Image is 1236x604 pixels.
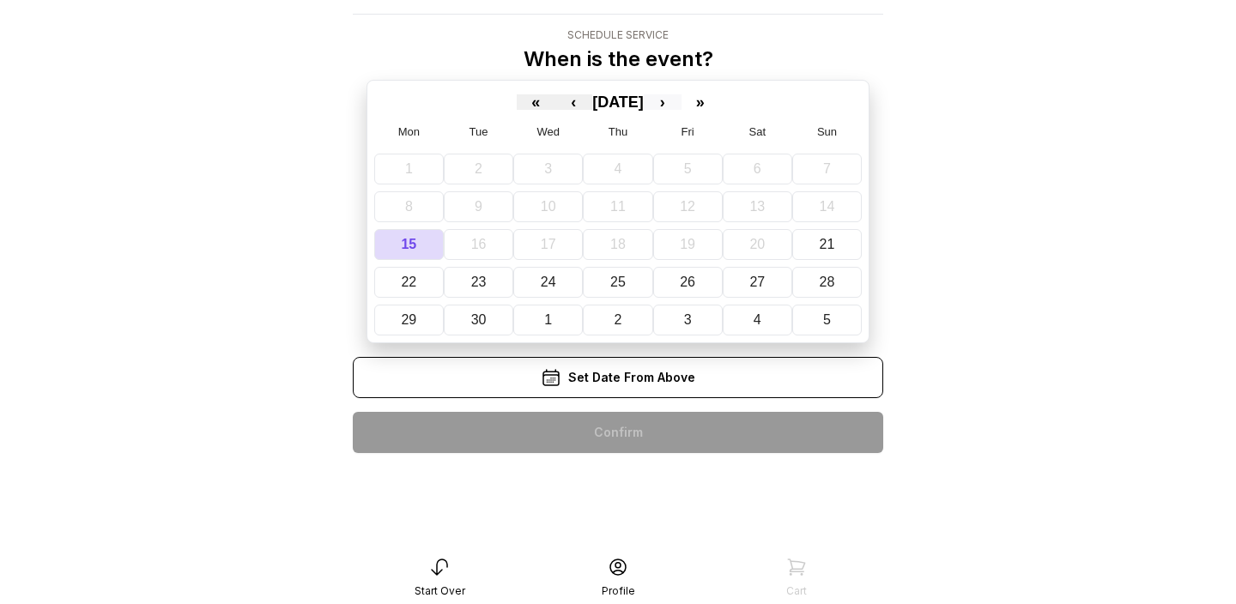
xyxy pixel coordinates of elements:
abbr: September 30, 2025 [471,312,487,327]
div: Profile [602,584,635,598]
span: [DATE] [592,94,644,111]
button: October 2, 2025 [583,305,652,335]
abbr: September 5, 2025 [684,161,692,176]
button: September 20, 2025 [723,229,792,260]
abbr: September 25, 2025 [610,275,626,289]
button: September 4, 2025 [583,154,652,184]
abbr: October 5, 2025 [823,312,831,327]
div: Schedule Service [524,28,713,42]
abbr: September 9, 2025 [475,199,482,214]
button: September 28, 2025 [792,267,862,298]
button: September 2, 2025 [444,154,513,184]
abbr: September 16, 2025 [471,237,487,251]
abbr: September 19, 2025 [680,237,695,251]
abbr: September 1, 2025 [405,161,413,176]
abbr: September 13, 2025 [749,199,765,214]
button: September 25, 2025 [583,267,652,298]
button: › [644,94,682,110]
button: September 3, 2025 [513,154,583,184]
button: September 14, 2025 [792,191,862,222]
p: When is the event? [524,45,713,73]
button: September 18, 2025 [583,229,652,260]
button: September 29, 2025 [374,305,444,335]
abbr: September 28, 2025 [820,275,835,289]
button: September 15, 2025 [374,229,444,260]
abbr: September 2, 2025 [475,161,482,176]
button: September 23, 2025 [444,267,513,298]
button: September 1, 2025 [374,154,444,184]
div: Set Date From Above [353,357,883,398]
button: September 24, 2025 [513,267,583,298]
abbr: Sunday [817,125,837,138]
abbr: September 29, 2025 [401,312,416,327]
abbr: September 17, 2025 [541,237,556,251]
abbr: October 1, 2025 [544,312,552,327]
div: Start Over [415,584,465,598]
button: September 17, 2025 [513,229,583,260]
abbr: Tuesday [470,125,488,138]
abbr: October 3, 2025 [684,312,692,327]
button: September 26, 2025 [653,267,723,298]
abbr: September 12, 2025 [680,199,695,214]
abbr: Friday [682,125,694,138]
abbr: September 8, 2025 [405,199,413,214]
button: ‹ [554,94,592,110]
button: September 19, 2025 [653,229,723,260]
div: Cart [786,584,807,598]
abbr: September 4, 2025 [614,161,621,176]
abbr: Saturday [749,125,766,138]
abbr: September 20, 2025 [749,237,765,251]
button: September 8, 2025 [374,191,444,222]
abbr: September 18, 2025 [610,237,626,251]
abbr: September 11, 2025 [610,199,626,214]
button: October 3, 2025 [653,305,723,335]
button: September 6, 2025 [723,154,792,184]
button: September 7, 2025 [792,154,862,184]
abbr: September 24, 2025 [541,275,556,289]
abbr: September 3, 2025 [544,161,552,176]
button: September 16, 2025 [444,229,513,260]
abbr: October 4, 2025 [754,312,761,327]
abbr: September 26, 2025 [680,275,695,289]
abbr: September 27, 2025 [749,275,765,289]
button: September 21, 2025 [792,229,862,260]
button: » [682,94,719,110]
abbr: September 14, 2025 [820,199,835,214]
abbr: September 23, 2025 [471,275,487,289]
button: September 30, 2025 [444,305,513,335]
button: September 22, 2025 [374,267,444,298]
abbr: September 15, 2025 [401,237,416,251]
button: « [517,94,554,110]
button: September 13, 2025 [723,191,792,222]
button: October 1, 2025 [513,305,583,335]
abbr: September 22, 2025 [401,275,416,289]
abbr: Wednesday [537,125,560,138]
button: September 12, 2025 [653,191,723,222]
button: September 11, 2025 [583,191,652,222]
abbr: Monday [398,125,420,138]
button: October 5, 2025 [792,305,862,335]
abbr: September 7, 2025 [823,161,831,176]
abbr: September 10, 2025 [541,199,556,214]
abbr: September 6, 2025 [754,161,761,176]
button: September 5, 2025 [653,154,723,184]
abbr: October 2, 2025 [614,312,621,327]
button: September 9, 2025 [444,191,513,222]
button: September 27, 2025 [723,267,792,298]
button: [DATE] [592,94,644,110]
abbr: Thursday [609,125,627,138]
button: October 4, 2025 [723,305,792,335]
abbr: September 21, 2025 [820,237,835,251]
button: September 10, 2025 [513,191,583,222]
